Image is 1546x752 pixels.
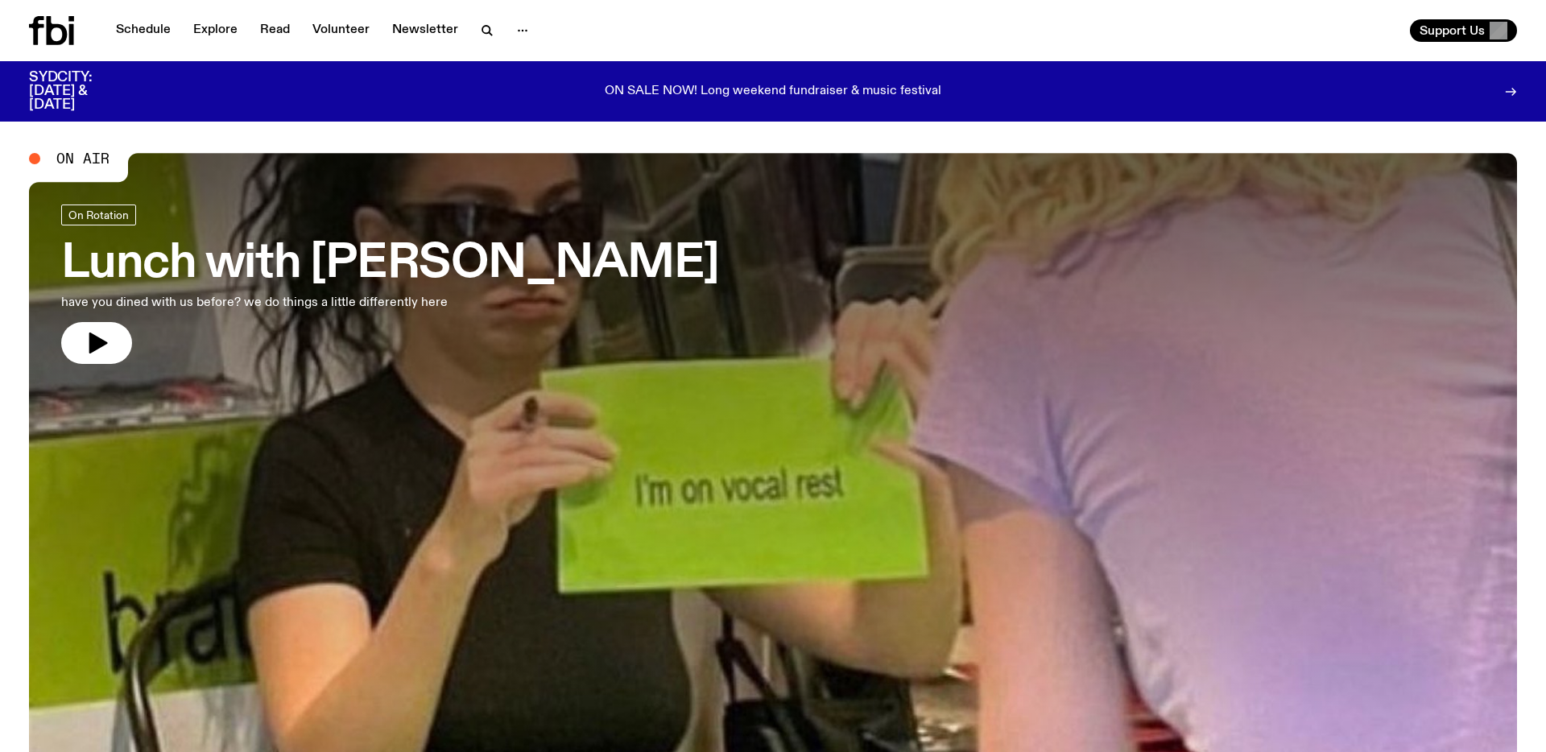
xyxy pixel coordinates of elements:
p: have you dined with us before? we do things a little differently here [61,293,473,312]
span: On Air [56,151,110,166]
h3: Lunch with [PERSON_NAME] [61,242,719,287]
a: Schedule [106,19,180,42]
a: Read [250,19,300,42]
a: On Rotation [61,205,136,225]
a: Volunteer [303,19,379,42]
a: Explore [184,19,247,42]
span: Support Us [1420,23,1485,38]
p: ON SALE NOW! Long weekend fundraiser & music festival [605,85,941,99]
h3: SYDCITY: [DATE] & [DATE] [29,71,132,112]
span: On Rotation [68,209,129,221]
a: Lunch with [PERSON_NAME]have you dined with us before? we do things a little differently here [61,205,719,364]
button: Support Us [1410,19,1517,42]
a: Newsletter [382,19,468,42]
